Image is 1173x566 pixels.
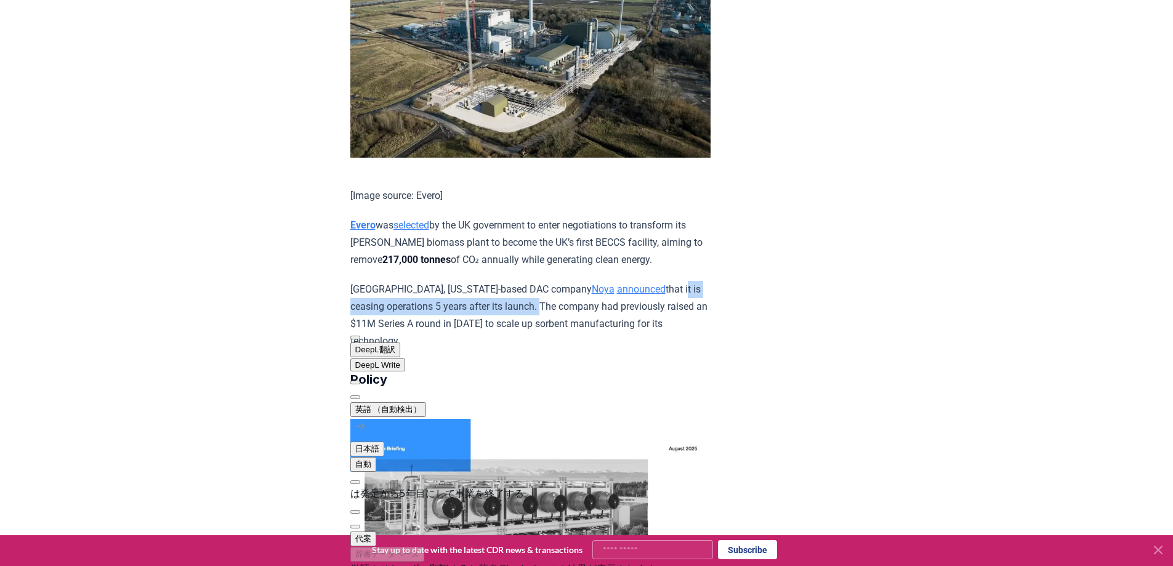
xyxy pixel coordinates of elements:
[350,219,376,231] a: Evero
[350,217,711,269] p: was by the UK government to enter negotiations to transform its [PERSON_NAME] biomass plant to be...
[592,283,615,295] a: Noya
[382,254,451,265] strong: 217,000 tonnes
[393,219,429,231] a: selected
[617,283,666,295] a: announced
[350,187,711,204] p: [Image source: Evero]
[350,281,711,350] p: [GEOGRAPHIC_DATA], [US_STATE]-based DAC company that it is ceasing operations 5 years after its l...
